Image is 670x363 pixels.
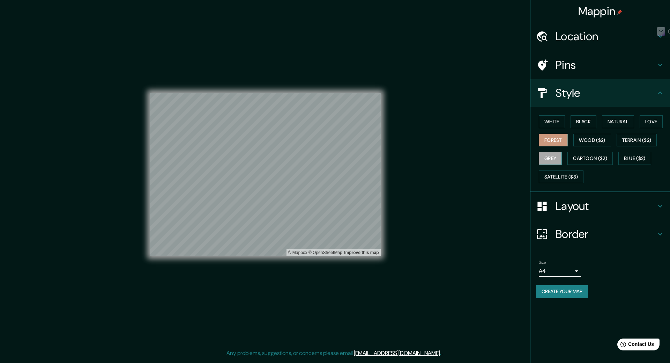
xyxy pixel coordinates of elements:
h4: Style [556,86,656,100]
button: Wood ($2) [573,134,611,147]
button: Black [571,115,597,128]
a: [EMAIL_ADDRESS][DOMAIN_NAME] [354,349,440,357]
button: Love [640,115,663,128]
div: Location [530,22,670,50]
div: Layout [530,192,670,220]
label: Size [539,260,546,266]
h4: Pins [556,58,656,72]
h4: Mappin [578,4,623,18]
a: Mapbox [288,250,307,255]
canvas: Map [150,93,381,256]
h4: Location [556,29,656,43]
div: Pins [530,51,670,79]
div: . [442,349,444,357]
a: Map feedback [344,250,379,255]
iframe: Help widget launcher [608,336,662,355]
button: Terrain ($2) [617,134,657,147]
button: Blue ($2) [618,152,651,165]
button: Create your map [536,285,588,298]
div: Style [530,79,670,107]
div: . [441,349,442,357]
button: Grey [539,152,562,165]
a: OpenStreetMap [308,250,342,255]
h4: Border [556,227,656,241]
div: Border [530,220,670,248]
img: pin-icon.png [617,9,622,15]
button: Forest [539,134,568,147]
button: Cartoon ($2) [567,152,613,165]
div: A4 [539,266,581,277]
button: White [539,115,565,128]
p: Any problems, suggestions, or concerns please email . [226,349,441,357]
button: Satellite ($3) [539,170,583,183]
button: Natural [602,115,634,128]
h4: Layout [556,199,656,213]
